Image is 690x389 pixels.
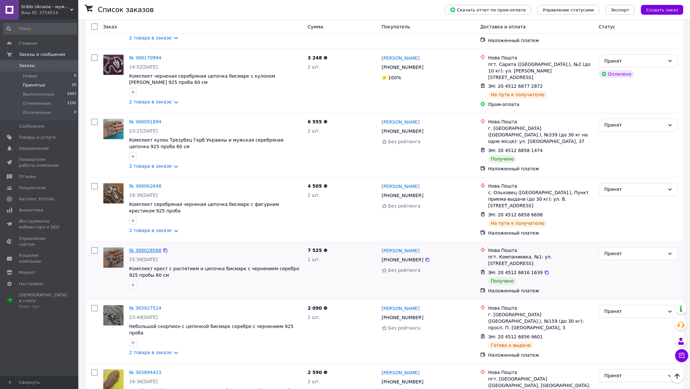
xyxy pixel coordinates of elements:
div: Пром-оплата [488,101,593,108]
img: Фото товару [103,55,124,75]
a: № 366062648 [129,184,161,189]
div: Получено [488,155,517,163]
span: 2 шт. [308,379,321,384]
span: 2 090 ₴ [308,306,328,311]
span: 20 [72,82,76,88]
span: 23:21[DATE] [129,129,158,134]
div: г. [GEOGRAPHIC_DATA] ([GEOGRAPHIC_DATA].), №159 (до 30 кг): просп. П. [GEOGRAPHIC_DATA], 3 [488,312,593,331]
div: Принят [605,250,665,257]
a: [PERSON_NAME] [382,55,420,61]
span: Управление сайтом [19,236,60,247]
span: Заказы и сообщения [19,52,65,57]
span: Товары и услуги [19,134,56,140]
span: Аналитика [19,207,43,213]
a: № 366028568 [129,248,161,253]
span: Принятые [23,82,45,88]
a: Фото товару [103,247,124,268]
span: Показатели работы компании [19,157,60,168]
span: Без рейтинга [388,204,421,209]
span: Небольшой скорпион с цепочкой бисмарк серебро с чернением 925 проба [129,324,293,336]
span: Новые [23,73,37,79]
a: № 366170994 [129,55,161,60]
span: 5947 [67,91,76,97]
span: 2 шт. [308,64,321,70]
img: Фото товару [103,248,124,268]
span: Без рейтинга [388,139,421,145]
button: Управление статусами [538,5,599,15]
span: Без рейтинга [388,326,421,331]
button: Наверх [670,369,684,383]
img: Фото товару [103,119,124,139]
span: 7 525 ₴ [308,248,328,253]
span: Сообщения [19,123,44,129]
a: Комплект серебряная черненая цепочка бисмарк с фигурним крестиком 925 проба [129,202,279,214]
button: Экспорт [606,5,635,15]
div: Prom топ [19,304,67,310]
a: [PERSON_NAME] [382,183,420,190]
span: 2 шт. [308,315,321,320]
span: ЭН: 20 4512 6816 1639 [488,270,543,275]
div: Нова Пошта [488,369,593,376]
div: Нова Пошта [488,247,593,254]
div: Готово к выдаче [488,342,533,350]
span: 0 [74,110,76,116]
span: Заказы [19,63,35,69]
a: Фото товару [103,54,124,75]
div: Наложенный платеж [488,230,593,237]
span: [DEMOGRAPHIC_DATA] и счета [19,292,67,310]
span: Оплаченные [23,110,51,116]
span: 15:59[DATE] [129,257,158,262]
div: Нова Пошта [488,183,593,190]
a: Создать заказ [635,7,683,12]
div: Принят [605,372,665,380]
span: Инструменты вебмастера и SEO [19,218,60,230]
span: Покупатели [19,185,46,191]
span: 2 590 ₴ [308,370,328,375]
span: 4 505 ₴ [308,184,328,189]
button: Скачать отчет по пром-оплате [445,5,531,15]
span: ЭН: 20 4512 6877 2872 [488,84,543,89]
span: Выполненные [23,91,54,97]
span: Уведомления [19,146,49,151]
div: пгт. Сарата ([GEOGRAPHIC_DATA].), №2 (до 10 кг): ул. [PERSON_NAME][STREET_ADDRESS] [488,61,593,81]
img: Фото товару [103,305,124,326]
a: [PERSON_NAME] [382,248,420,254]
div: Наложенный платеж [488,288,593,294]
span: Статус [599,24,616,29]
span: 0 [74,73,76,79]
a: [PERSON_NAME] [382,370,420,376]
div: [PHONE_NUMBER] [381,313,425,322]
span: 2 шт. [308,129,321,134]
span: 100% [388,75,401,80]
div: Оплачено [599,70,634,78]
div: [PHONE_NUMBER] [381,191,425,200]
div: Наложенный платеж [488,352,593,359]
input: Поиск [3,23,77,35]
button: Чат с покупателем [675,349,688,362]
span: 19:36[DATE] [129,193,158,198]
a: [PERSON_NAME] [382,119,420,126]
a: № 365894423 [129,370,161,375]
span: Заказ [103,24,117,29]
span: 1292 [67,101,76,106]
span: 2 шт. [308,193,321,198]
div: Нова Пошта [488,119,593,125]
a: 2 товара в заказе [129,100,172,105]
span: Маркет [19,270,36,275]
div: г. [GEOGRAPHIC_DATA] ([GEOGRAPHIC_DATA].), №339 (до 30 кг на одне місце): ул. [GEOGRAPHIC_DATA], 37 [488,125,593,145]
div: [PHONE_NUMBER] [381,127,425,136]
div: Нова Пошта [488,305,593,312]
span: Покупатель [382,24,411,29]
div: Получено [488,277,517,285]
span: 1 шт. [308,257,321,262]
img: Фото товару [103,183,124,204]
a: № 366091894 [129,119,161,125]
a: 2 товара в заказе [129,350,172,355]
a: [PERSON_NAME] [382,305,420,312]
div: На пути к получателю [488,91,547,99]
span: Скачать отчет по пром-оплате [450,7,526,13]
div: пгт. Компаниевка, №1: ул. [STREET_ADDRESS] [488,254,593,267]
span: ЭН: 20 4512 6856 9601 [488,335,543,340]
